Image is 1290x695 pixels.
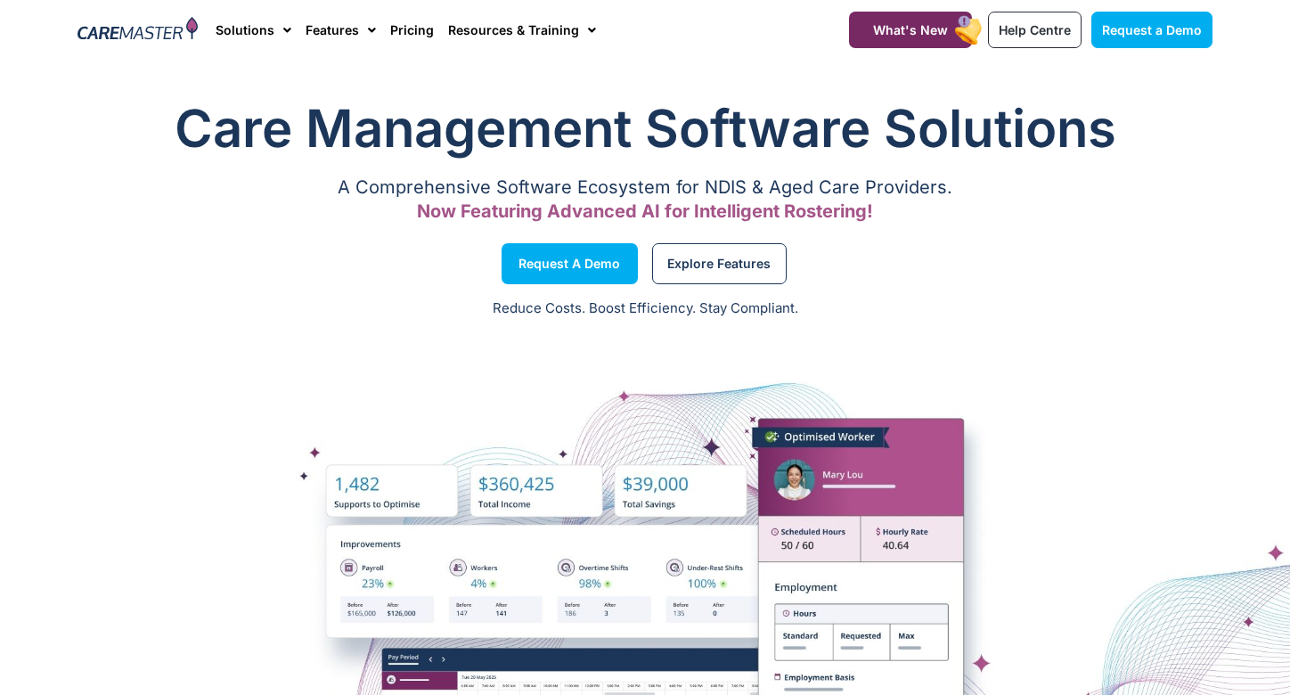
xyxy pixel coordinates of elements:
span: Request a Demo [518,259,620,268]
span: What's New [873,22,948,37]
a: Request a Demo [1091,12,1212,48]
span: Request a Demo [1102,22,1202,37]
img: CareMaster Logo [78,17,198,44]
h1: Care Management Software Solutions [78,93,1212,164]
a: What's New [849,12,972,48]
span: Help Centre [999,22,1071,37]
a: Help Centre [988,12,1082,48]
p: A Comprehensive Software Ecosystem for NDIS & Aged Care Providers. [78,182,1212,193]
p: Reduce Costs. Boost Efficiency. Stay Compliant. [11,298,1279,319]
span: Now Featuring Advanced AI for Intelligent Rostering! [417,200,873,222]
a: Request a Demo [502,243,638,284]
a: Explore Features [652,243,787,284]
span: Explore Features [667,259,771,268]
